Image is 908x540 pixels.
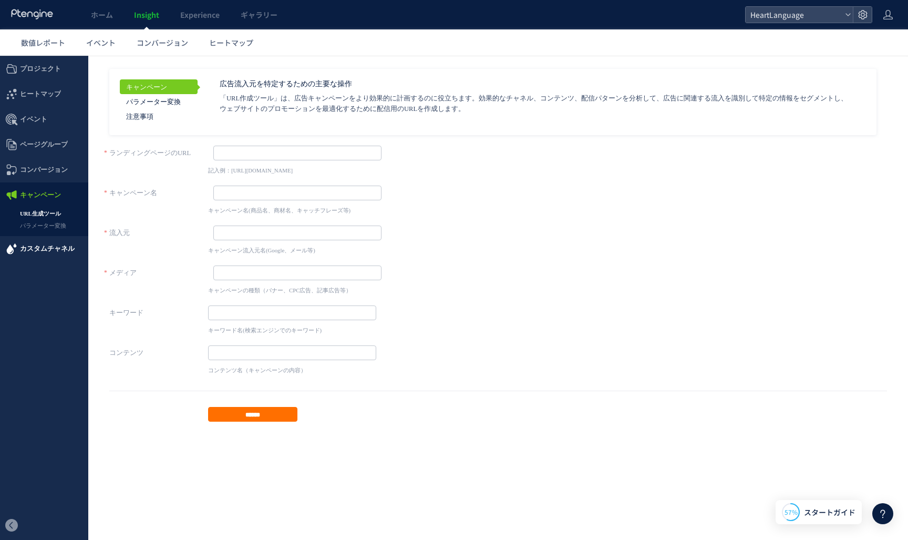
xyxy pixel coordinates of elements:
label: コンテンツ [109,290,208,304]
span: 57% [785,507,798,516]
p: 記入例：[URL][DOMAIN_NAME] [208,105,887,119]
p: キーワード名(検索エンジンでのキーワード) [208,264,887,279]
a: キャンペーン [120,24,198,38]
p: キャンペーンの種類（バナー、CPC広告、記事広告等） [208,225,887,239]
span: プロジェクト [20,1,61,26]
a: 注意事項 [120,53,198,68]
p: キャンペーン名(商品名、商材名、キャッチフレーズ等) [208,145,887,159]
span: ページグループ [20,76,68,101]
span: スタートガイド [804,507,855,518]
span: キャンペーン [20,127,61,152]
p: 「URL作成ツール」は、広告キャンペーンをより効果的に計画するのに役立ちます。効果的なチャネル、コンテンツ、配信パターンを分析して、広告に関連する流入を識別して特定の情報をセグメントし、ウェブサ... [220,37,848,58]
p: キャンペーン流入元名(Google、メール等) [208,185,887,199]
label: メディア [109,210,213,225]
label: キーワード [109,250,208,264]
span: コンバージョン [20,101,68,127]
label: キャンペーン名 [109,130,213,145]
span: イベント [20,51,47,76]
p: コンテンツ名（キャンペーンの内容） [208,304,887,319]
label: ランディングページのURL [109,90,213,105]
span: カスタムチャネル [20,180,75,206]
span: ヒートマップ [20,26,61,51]
a: パラメーター変換 [120,38,198,53]
p: 広告流入元を特定するための主要な操作 [220,24,848,32]
label: 流入元 [109,170,213,185]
